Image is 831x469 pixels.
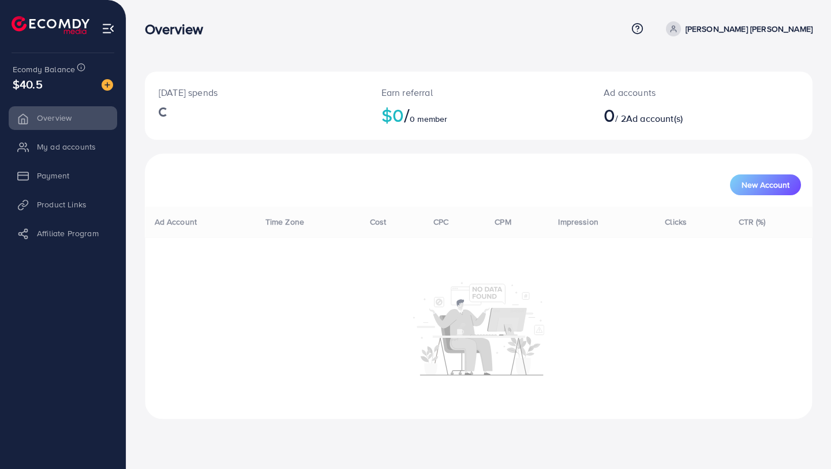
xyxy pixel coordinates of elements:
[102,79,113,91] img: image
[102,22,115,35] img: menu
[604,102,615,128] span: 0
[410,113,447,125] span: 0 member
[626,112,683,125] span: Ad account(s)
[604,104,743,126] h2: / 2
[404,102,410,128] span: /
[159,85,354,99] p: [DATE] spends
[381,104,577,126] h2: $0
[13,64,75,75] span: Ecomdy Balance
[12,16,89,34] img: logo
[661,21,813,36] a: [PERSON_NAME] [PERSON_NAME]
[381,85,577,99] p: Earn referral
[604,85,743,99] p: Ad accounts
[686,22,813,36] p: [PERSON_NAME] [PERSON_NAME]
[730,174,801,195] button: New Account
[742,181,789,189] span: New Account
[145,21,212,38] h3: Overview
[13,76,43,92] span: $40.5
